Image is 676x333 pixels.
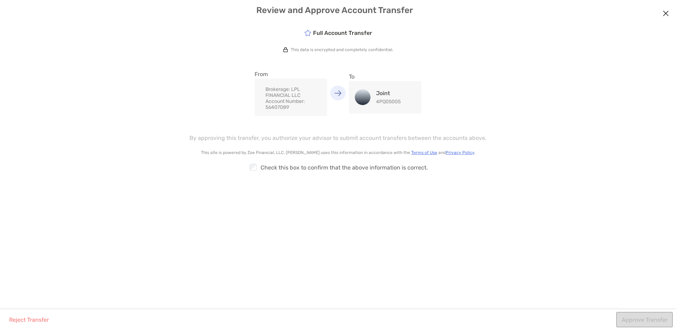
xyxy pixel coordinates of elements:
p: 56407089 [265,98,321,110]
p: This data is encrypted and completely confidential. [291,47,393,52]
p: LPL FINANCIAL LLC [265,86,321,98]
p: This site is powered by Zoe Financial, LLC. [PERSON_NAME] uses this information in accordance wit... [106,150,570,155]
span: Account Number: [265,98,305,104]
img: icon lock [283,47,288,52]
img: Icon arrow [334,90,342,96]
h4: Joint [376,90,401,97]
a: Privacy Policy [446,150,474,155]
a: Terms of Use [411,150,437,155]
p: 4PQ05005 [376,99,401,105]
p: To [349,72,421,81]
p: By approving this transfer, you authorize your advisor to submit account transfers between the ac... [189,134,487,142]
img: Joint [355,90,370,105]
div: Check this box to confirm that the above information is correct. [106,159,570,175]
span: Brokerage: [265,86,290,92]
h5: Full Account Transfer [304,29,372,37]
button: Close modal [661,8,671,19]
button: Reject Transfer [4,312,54,327]
p: From [255,70,327,79]
h4: Review and Approve Account Transfer [6,5,670,15]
